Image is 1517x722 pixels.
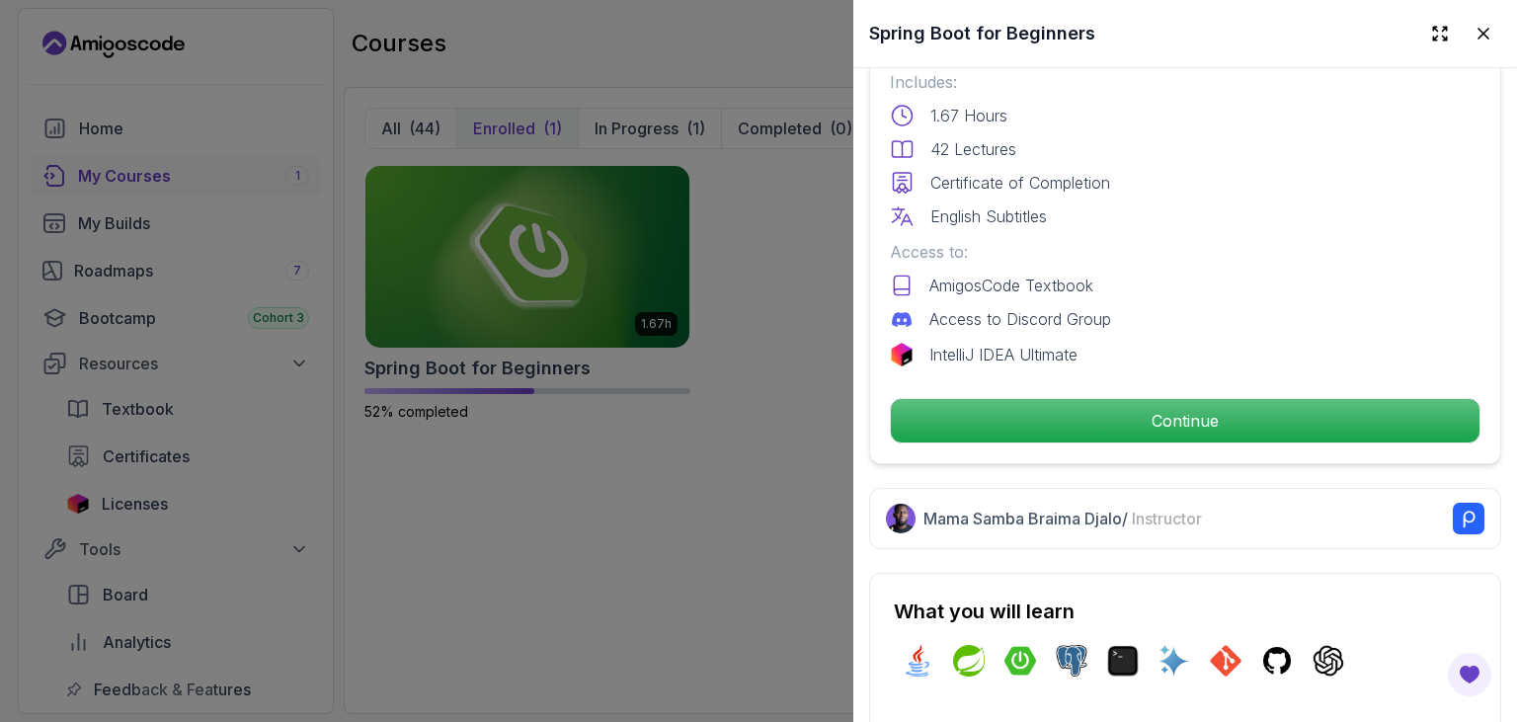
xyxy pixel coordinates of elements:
[1422,16,1458,51] button: Expand drawer
[890,240,1480,264] p: Access to:
[1261,645,1293,677] img: github logo
[953,645,985,677] img: spring logo
[890,70,1480,94] p: Includes:
[1107,645,1139,677] img: terminal logo
[890,398,1480,443] button: Continue
[891,399,1479,442] p: Continue
[1158,645,1190,677] img: ai logo
[886,504,916,533] img: Nelson Djalo
[1313,645,1344,677] img: chatgpt logo
[894,598,1477,625] h2: What you will learn
[929,343,1078,366] p: IntelliJ IDEA Ultimate
[930,137,1016,161] p: 42 Lectures
[929,274,1093,297] p: AmigosCode Textbook
[923,507,1202,530] p: Mama Samba Braima Djalo /
[1210,645,1241,677] img: git logo
[1132,509,1202,528] span: Instructor
[1004,645,1036,677] img: spring-boot logo
[930,204,1047,228] p: English Subtitles
[902,645,933,677] img: java logo
[1446,651,1493,698] button: Open Feedback Button
[930,104,1007,127] p: 1.67 Hours
[929,307,1111,331] p: Access to Discord Group
[1056,645,1087,677] img: postgres logo
[890,343,914,366] img: jetbrains logo
[930,171,1110,195] p: Certificate of Completion
[869,20,1095,47] h2: Spring Boot for Beginners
